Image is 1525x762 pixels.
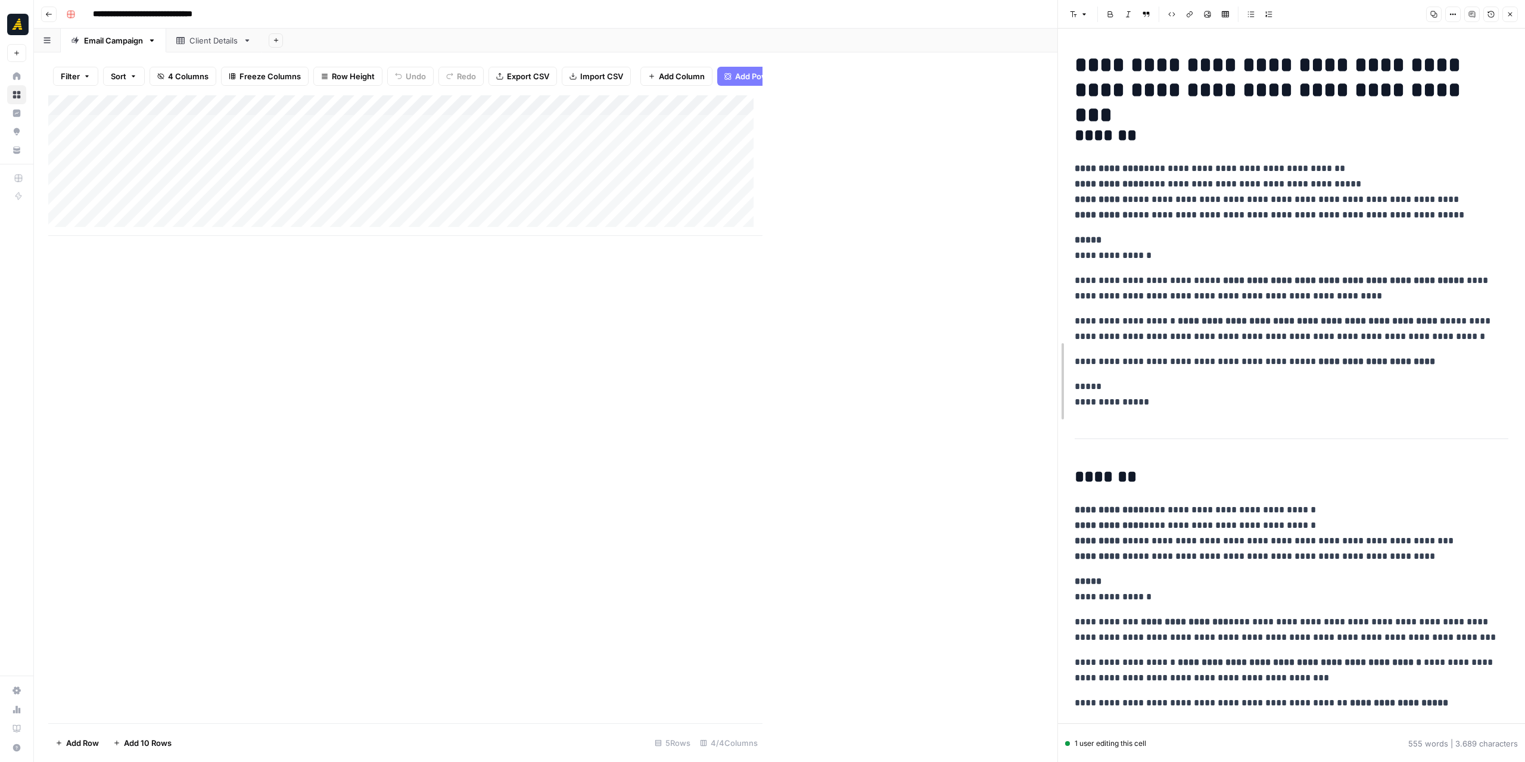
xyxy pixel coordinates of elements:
[168,70,208,82] span: 4 Columns
[53,67,98,86] button: Filter
[313,67,382,86] button: Row Height
[406,70,426,82] span: Undo
[650,733,695,752] div: 5 Rows
[106,733,179,752] button: Add 10 Rows
[640,67,712,86] button: Add Column
[507,70,549,82] span: Export CSV
[221,67,309,86] button: Freeze Columns
[562,67,631,86] button: Import CSV
[7,681,26,700] a: Settings
[438,67,484,86] button: Redo
[7,122,26,141] a: Opportunities
[7,719,26,738] a: Learning Hub
[7,104,26,123] a: Insights
[66,737,99,749] span: Add Row
[387,67,434,86] button: Undo
[61,70,80,82] span: Filter
[111,70,126,82] span: Sort
[735,70,800,82] span: Add Power Agent
[7,85,26,104] a: Browse
[488,67,557,86] button: Export CSV
[7,700,26,719] a: Usage
[717,67,807,86] button: Add Power Agent
[189,35,238,46] div: Client Details
[124,737,172,749] span: Add 10 Rows
[7,14,29,35] img: Marketers in Demand Logo
[457,70,476,82] span: Redo
[84,35,143,46] div: Email Campaign
[7,738,26,757] button: Help + Support
[61,29,166,52] a: Email Campaign
[166,29,262,52] a: Client Details
[239,70,301,82] span: Freeze Columns
[7,10,26,39] button: Workspace: Marketers in Demand
[580,70,623,82] span: Import CSV
[103,67,145,86] button: Sort
[659,70,705,82] span: Add Column
[7,67,26,86] a: Home
[150,67,216,86] button: 4 Columns
[48,733,106,752] button: Add Row
[332,70,375,82] span: Row Height
[695,733,762,752] div: 4/4 Columns
[7,141,26,160] a: Your Data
